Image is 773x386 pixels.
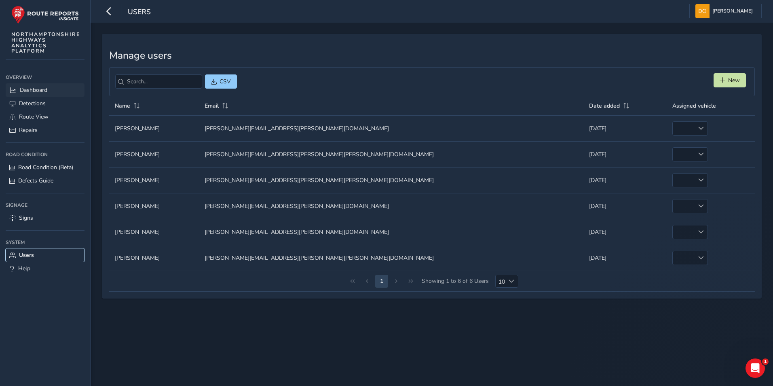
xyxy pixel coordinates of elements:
[583,245,667,271] td: [DATE]
[6,71,84,83] div: Overview
[115,102,130,110] span: Name
[6,83,84,97] a: Dashboard
[6,236,84,248] div: System
[6,123,84,137] a: Repairs
[20,86,47,94] span: Dashboard
[18,265,30,272] span: Help
[11,32,80,54] span: NORTHAMPTONSHIRE HIGHWAYS ANALYTICS PLATFORM
[695,4,710,18] img: diamond-layout
[199,115,583,141] td: [PERSON_NAME][EMAIL_ADDRESS][PERSON_NAME][DOMAIN_NAME]
[109,141,199,167] td: [PERSON_NAME]
[6,211,84,225] a: Signs
[199,141,583,167] td: [PERSON_NAME][EMAIL_ADDRESS][PERSON_NAME][PERSON_NAME][DOMAIN_NAME]
[6,262,84,275] a: Help
[6,199,84,211] div: Signage
[19,214,33,222] span: Signs
[589,102,620,110] span: Date added
[220,78,231,85] span: CSV
[109,245,199,271] td: [PERSON_NAME]
[583,115,667,141] td: [DATE]
[583,167,667,193] td: [DATE]
[714,73,746,87] button: New
[115,74,202,89] input: Search...
[672,102,716,110] span: Assigned vehicle
[712,4,753,18] span: [PERSON_NAME]
[6,174,84,187] a: Defects Guide
[109,115,199,141] td: [PERSON_NAME]
[419,275,492,288] span: Showing 1 to 6 of 6 Users
[695,4,756,18] button: [PERSON_NAME]
[505,275,518,287] div: Choose
[6,110,84,123] a: Route View
[6,148,84,161] div: Road Condition
[109,167,199,193] td: [PERSON_NAME]
[199,245,583,271] td: [PERSON_NAME][EMAIL_ADDRESS][PERSON_NAME][PERSON_NAME][DOMAIN_NAME]
[762,358,769,365] span: 1
[205,74,237,89] button: CSV
[18,177,53,185] span: Defects Guide
[19,100,46,107] span: Detections
[6,248,84,262] a: Users
[205,102,219,110] span: Email
[199,193,583,219] td: [PERSON_NAME][EMAIL_ADDRESS][PERSON_NAME][DOMAIN_NAME]
[128,7,151,18] span: Users
[11,6,79,24] img: rr logo
[19,113,49,121] span: Route View
[583,193,667,219] td: [DATE]
[109,50,755,62] h3: Manage users
[109,193,199,219] td: [PERSON_NAME]
[19,126,38,134] span: Repairs
[583,219,667,245] td: [DATE]
[199,219,583,245] td: [PERSON_NAME][EMAIL_ADDRESS][PERSON_NAME][DOMAIN_NAME]
[18,163,73,171] span: Road Condition (Beta)
[6,161,84,174] a: Road Condition (Beta)
[199,167,583,193] td: [PERSON_NAME][EMAIL_ADDRESS][PERSON_NAME][PERSON_NAME][DOMAIN_NAME]
[19,251,34,259] span: Users
[583,141,667,167] td: [DATE]
[728,76,740,84] span: New
[109,219,199,245] td: [PERSON_NAME]
[746,358,765,378] iframe: Intercom live chat
[496,275,505,287] span: 10
[6,97,84,110] a: Detections
[375,275,388,288] button: Page 2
